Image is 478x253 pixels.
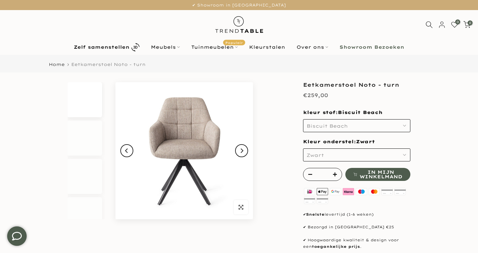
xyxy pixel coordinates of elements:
span: 0 [468,20,472,25]
a: Home [49,62,65,67]
img: maestro [355,187,368,196]
a: Meubels [145,43,186,51]
img: trend-table [211,10,268,39]
img: apple pay [316,187,329,196]
iframe: toggle-frame [1,220,33,252]
p: ✔ levertijd (1-6 weken) [303,211,410,218]
a: 0 [463,21,471,28]
strong: toegankelijke prijs [312,244,360,249]
h1: Eetkamerstoel Noto - turn [303,82,410,87]
p: ✔ Hoogwaardige kwaliteit & design voor een . [303,237,410,250]
img: master [368,187,381,196]
div: €259,00 [303,91,328,100]
a: 0 [451,21,458,28]
span: Eetkamerstoel Noto - turn [71,62,146,67]
img: ideal [303,187,316,196]
img: american express [316,196,329,205]
button: Previous [120,144,133,157]
span: Zwart [356,139,375,145]
p: ✔ Bezorgd in [GEOGRAPHIC_DATA] €25 [303,224,410,231]
a: Zelf samenstellen [68,42,145,53]
button: Biscuit Beach [303,119,410,132]
span: Kleur onderstel: [303,139,375,145]
span: 0 [455,19,460,24]
img: klarna [342,187,355,196]
button: Next [235,144,248,157]
p: ✔ Showroom in [GEOGRAPHIC_DATA] [8,2,470,9]
button: In mijn winkelmand [345,168,410,181]
span: Zwart [307,152,324,158]
span: kleur stof: [303,109,383,115]
a: Kleurstalen [244,43,291,51]
a: Showroom Bezoeken [334,43,410,51]
a: TuinmeubelenPopulair [186,43,244,51]
b: Zelf samenstellen [74,45,129,49]
b: Showroom Bezoeken [339,45,404,49]
span: Biscuit Beach [307,123,348,129]
strong: Snelste [306,212,325,217]
img: paypal [381,187,394,196]
button: Zwart [303,148,410,161]
span: Biscuit Beach [338,109,383,116]
img: visa [303,196,316,205]
img: google pay [329,187,342,196]
img: shopify pay [394,187,407,196]
span: In mijn winkelmand [360,170,402,179]
a: Over ons [291,43,334,51]
span: Populair [223,40,245,45]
